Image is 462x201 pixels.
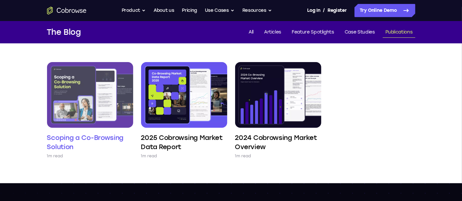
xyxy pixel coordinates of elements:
img: 2025 Cobrowsing Market Data Report [141,62,227,128]
a: Try Online Demo [354,4,415,17]
h4: 2024 Cobrowsing Market Overview [235,133,321,151]
span: / [323,7,325,14]
a: About us [154,4,174,17]
a: Case Studies [342,27,377,38]
a: Feature Spotlights [289,27,337,38]
img: 2024 Cobrowsing Market Overview [235,62,321,128]
a: Articles [261,27,284,38]
h4: Scoping a Co-Browsing Solution [47,133,133,151]
a: 2025 Cobrowsing Market Data Report 1m read [141,62,227,159]
h1: The Blog [47,26,81,38]
h4: 2025 Cobrowsing Market Data Report [141,133,227,151]
p: 1m read [235,153,251,159]
a: Log In [307,4,320,17]
img: Scoping a Co-Browsing Solution [47,62,133,128]
a: Register [328,4,347,17]
button: Product [122,4,146,17]
a: Go to the home page [47,7,86,14]
a: Publications [383,27,415,38]
a: 2024 Cobrowsing Market Overview 1m read [235,62,321,159]
a: Pricing [182,4,197,17]
button: Use Cases [205,4,234,17]
p: 1m read [141,153,157,159]
button: Resources [242,4,272,17]
a: Scoping a Co-Browsing Solution 1m read [47,62,133,159]
a: All [246,27,256,38]
p: 1m read [47,153,63,159]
